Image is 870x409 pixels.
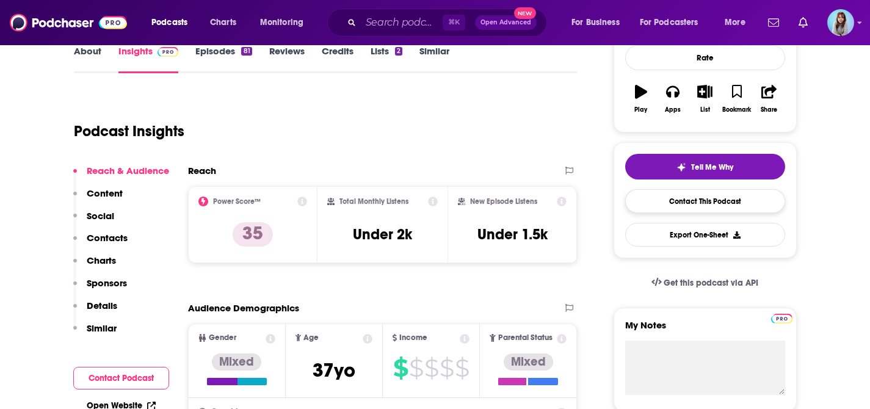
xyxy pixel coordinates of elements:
a: Pro website [771,312,792,324]
a: Episodes81 [195,45,252,73]
h2: New Episode Listens [470,197,537,206]
a: Get this podcast via API [642,268,769,298]
button: open menu [563,13,635,32]
a: Lists2 [371,45,402,73]
button: List [689,77,720,121]
p: Sponsors [87,277,127,289]
span: ⌘ K [443,15,465,31]
span: Monitoring [260,14,303,31]
button: Open AdvancedNew [475,15,537,30]
div: Search podcasts, credits, & more... [339,9,559,37]
p: Social [87,210,114,222]
span: Open Advanced [480,20,531,26]
div: Rate [625,45,785,70]
div: 2 [395,47,402,56]
div: Bookmark [722,106,751,114]
button: Details [73,300,117,322]
a: Show notifications dropdown [794,12,813,33]
span: Gender [209,334,236,342]
p: 35 [233,222,273,247]
h2: Audience Demographics [188,302,299,314]
p: Charts [87,255,116,266]
a: InsightsPodchaser Pro [118,45,179,73]
span: 37 yo [313,358,355,382]
a: Charts [202,13,244,32]
img: tell me why sparkle [676,162,686,172]
button: Export One-Sheet [625,223,785,247]
span: $ [393,358,408,378]
div: Share [761,106,777,114]
span: Parental Status [498,334,553,342]
a: About [74,45,101,73]
span: Age [303,334,319,342]
a: Similar [419,45,449,73]
img: Podchaser Pro [158,47,179,57]
div: 81 [241,47,252,56]
button: Apps [657,77,689,121]
div: Play [634,106,647,114]
p: Reach & Audience [87,165,169,176]
span: For Business [571,14,620,31]
span: Charts [210,14,236,31]
input: Search podcasts, credits, & more... [361,13,443,32]
button: Play [625,77,657,121]
button: Content [73,187,123,210]
p: Contacts [87,232,128,244]
h3: Under 1.5k [477,225,548,244]
button: Sponsors [73,277,127,300]
img: User Profile [827,9,854,36]
button: Show profile menu [827,9,854,36]
button: Reach & Audience [73,165,169,187]
button: open menu [143,13,203,32]
div: Apps [665,106,681,114]
h1: Podcast Insights [74,122,184,140]
a: Contact This Podcast [625,189,785,213]
div: Mixed [212,353,261,371]
button: Contact Podcast [73,367,169,389]
span: Get this podcast via API [664,278,758,288]
button: Contacts [73,232,128,255]
span: Income [399,334,427,342]
h2: Power Score™ [213,197,261,206]
span: $ [440,358,454,378]
div: Mixed [504,353,553,371]
button: Share [753,77,785,121]
button: Social [73,210,114,233]
p: Similar [87,322,117,334]
span: $ [455,358,469,378]
button: tell me why sparkleTell Me Why [625,154,785,179]
span: More [725,14,745,31]
span: Tell Me Why [691,162,733,172]
span: New [514,7,536,19]
button: Similar [73,322,117,345]
button: open menu [252,13,319,32]
p: Content [87,187,123,199]
h2: Total Monthly Listens [339,197,408,206]
button: Charts [73,255,116,277]
p: Details [87,300,117,311]
span: For Podcasters [640,14,698,31]
a: Credits [322,45,353,73]
a: Show notifications dropdown [763,12,784,33]
label: My Notes [625,319,785,341]
div: List [700,106,710,114]
img: Podchaser - Follow, Share and Rate Podcasts [10,11,127,34]
h2: Reach [188,165,216,176]
button: open menu [632,13,716,32]
button: Bookmark [721,77,753,121]
button: open menu [716,13,761,32]
img: Podchaser Pro [771,314,792,324]
span: Podcasts [151,14,187,31]
span: Logged in as ana.predescu.hkr [827,9,854,36]
span: $ [424,358,438,378]
h3: Under 2k [353,225,412,244]
span: $ [409,358,423,378]
a: Reviews [269,45,305,73]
